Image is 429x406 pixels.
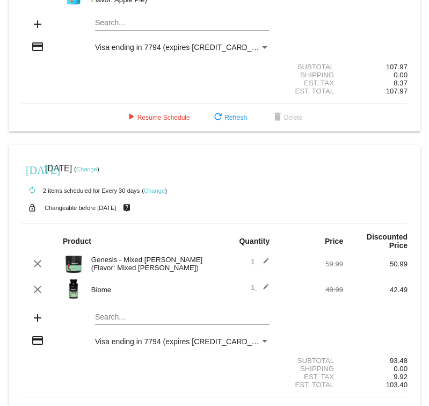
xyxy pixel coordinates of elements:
div: Subtotal [279,357,343,365]
button: Delete [263,108,311,127]
div: Shipping [279,71,343,79]
div: 49.99 [279,286,343,294]
div: Genesis - Mixed [PERSON_NAME] (Flavor: Mixed [PERSON_NAME]) [86,256,215,272]
mat-icon: clear [31,283,44,296]
span: Refresh [212,114,247,121]
input: Search... [95,19,270,27]
mat-icon: credit_card [31,334,44,347]
mat-icon: delete [271,111,284,124]
span: Resume Schedule [125,114,190,121]
mat-icon: add [31,311,44,324]
span: Delete [271,114,303,121]
div: 107.97 [343,63,408,71]
span: 107.97 [386,87,408,95]
button: Resume Schedule [116,108,199,127]
mat-icon: autorenew [26,184,39,197]
span: 103.40 [386,381,408,389]
a: Change [76,166,97,172]
mat-icon: edit [257,283,270,296]
small: 2 items scheduled for Every 30 days [21,187,140,194]
span: 9.92 [394,373,408,381]
div: Biome [86,286,215,294]
div: 93.48 [343,357,408,365]
strong: Discounted Price [367,233,408,250]
div: Est. Tax [279,373,343,381]
mat-select: Payment Method [95,337,270,346]
mat-icon: lock_open [26,201,39,215]
div: Est. Tax [279,79,343,87]
span: Visa ending in 7794 (expires [CREDIT_CARD_DATA]) [95,43,275,52]
span: 1 [251,284,270,292]
mat-icon: refresh [212,111,224,124]
img: Image-1-Carousel-Biome-Transp.png [63,278,84,300]
div: Shipping [279,365,343,373]
button: Refresh [203,108,256,127]
mat-icon: edit [257,257,270,270]
mat-icon: [DATE] [26,163,39,176]
mat-icon: live_help [120,201,133,215]
small: Changeable before [DATE] [45,205,117,211]
strong: Product [63,237,91,245]
div: 42.49 [343,286,408,294]
span: 0.00 [394,365,408,373]
span: 1 [251,258,270,266]
mat-icon: play_arrow [125,111,137,124]
span: 0.00 [394,71,408,79]
img: Image-1-Genesis-MB-2.0-2025-new-bottle-1000x1000-1.png [63,252,84,274]
span: 8.37 [394,79,408,87]
div: 59.99 [279,260,343,268]
mat-select: Payment Method [95,43,270,52]
div: Est. Total [279,381,343,389]
mat-icon: add [31,18,44,31]
strong: Price [325,237,343,245]
mat-icon: credit_card [31,40,44,53]
mat-icon: clear [31,257,44,270]
small: ( ) [142,187,167,194]
div: Est. Total [279,87,343,95]
span: Visa ending in 7794 (expires [CREDIT_CARD_DATA]) [95,337,275,346]
small: ( ) [74,166,99,172]
input: Search... [95,313,270,322]
a: Change [144,187,165,194]
div: Subtotal [279,63,343,71]
div: 50.99 [343,260,408,268]
strong: Quantity [239,237,270,245]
